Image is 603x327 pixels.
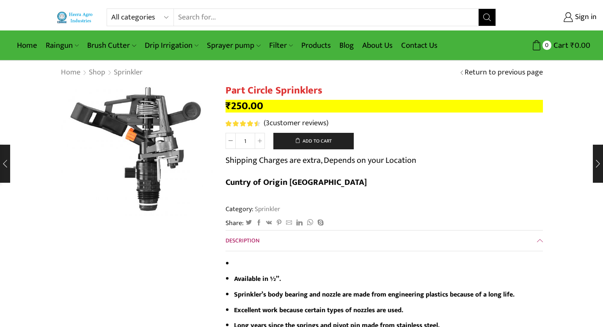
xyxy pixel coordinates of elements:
span: Rated out of 5 based on customer ratings [226,121,258,126]
a: Sprinkler [113,67,143,78]
input: Search for... [174,9,479,26]
a: Shop [88,67,106,78]
span: 0 [542,41,551,49]
strong: Sprinkler’s body bearing and nozzle are made from engineering plastics because of a long life. [234,289,515,300]
a: Description [226,231,543,251]
a: Sign in [509,10,597,25]
a: Blog [335,36,358,55]
strong: Excellent work because certain types of nozzles are used. [234,305,403,316]
span: 3 [226,121,262,126]
a: Filter [265,36,297,55]
span: 3 [266,117,270,129]
span: Description [226,236,259,245]
span: ₹ [226,97,231,115]
a: Home [13,36,41,55]
span: Sign in [573,12,597,23]
a: Raingun [41,36,83,55]
a: Drip Irrigation [140,36,203,55]
span: ₹ [570,39,575,52]
a: Products [297,36,335,55]
a: 0 Cart ₹0.00 [504,38,590,53]
input: Product quantity [236,133,255,149]
a: About Us [358,36,397,55]
span: Share: [226,218,244,228]
span: Category: [226,204,280,214]
a: Home [61,67,81,78]
p: Shipping Charges are extra, Depends on your Location [226,154,416,167]
span: Cart [551,40,568,51]
button: Add to cart [273,133,354,150]
b: Cuntry of Origin [GEOGRAPHIC_DATA] [226,175,367,190]
button: Search button [479,9,496,26]
a: (3customer reviews) [264,118,328,129]
div: Rated 4.67 out of 5 [226,121,260,126]
strong: Available in ½”. [234,273,281,284]
a: Brush Cutter [83,36,140,55]
a: Contact Us [397,36,442,55]
nav: Breadcrumb [61,67,143,78]
h1: Part Circle Sprinklers [226,85,543,97]
bdi: 0.00 [570,39,590,52]
a: Return to previous page [465,67,543,78]
a: Sprayer pump [203,36,264,55]
a: Sprinkler [253,203,280,214]
bdi: 250.00 [226,97,263,115]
